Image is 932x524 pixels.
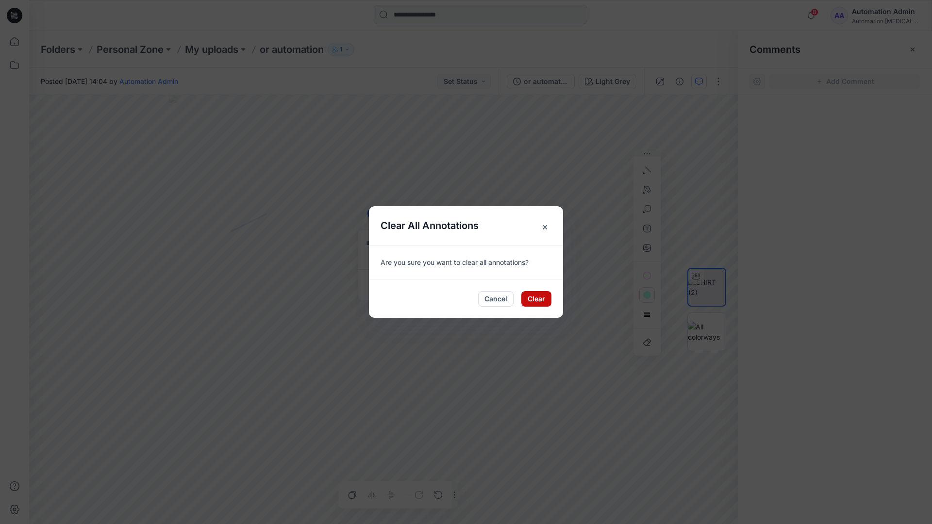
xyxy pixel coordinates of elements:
button: Clear [521,291,551,307]
h5: Clear All Annotations [369,206,490,245]
button: Cancel [478,291,514,307]
button: Close [524,206,563,245]
div: Are you sure you want to clear all annotations? [369,245,563,279]
span: × [536,218,553,235]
